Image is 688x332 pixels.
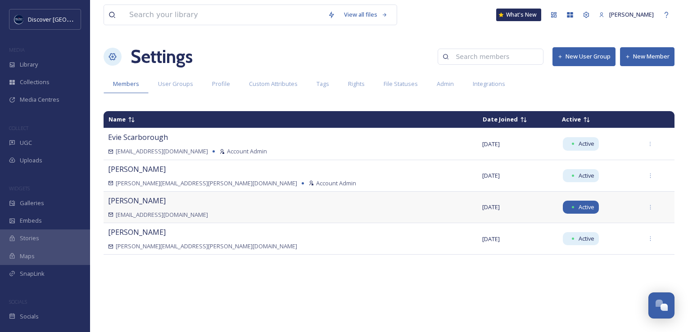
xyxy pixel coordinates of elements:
[108,164,166,174] span: [PERSON_NAME]
[9,185,30,192] span: WIDGETS
[9,46,25,53] span: MEDIA
[20,269,45,278] span: SnapLink
[104,112,477,127] td: Sort descending
[28,15,110,23] span: Discover [GEOGRAPHIC_DATA]
[116,147,208,156] span: [EMAIL_ADDRESS][DOMAIN_NAME]
[648,292,674,319] button: Open Chat
[478,112,557,127] td: Sort ascending
[620,47,674,66] button: New Member
[473,80,505,88] span: Integrations
[339,6,392,23] a: View all files
[579,139,594,148] span: Active
[20,60,38,69] span: Library
[316,179,356,188] span: Account Admin
[317,80,329,88] span: Tags
[20,312,39,321] span: Socials
[20,139,32,147] span: UGC
[579,203,594,211] span: Active
[482,171,500,179] span: [DATE]
[482,235,500,243] span: [DATE]
[9,125,28,131] span: COLLECT
[116,211,208,219] span: [EMAIL_ADDRESS][DOMAIN_NAME]
[384,80,418,88] span: File Statuses
[158,80,193,88] span: User Groups
[482,203,500,211] span: [DATE]
[451,48,539,66] input: Search members
[9,298,27,305] span: SOCIALS
[483,115,518,123] span: Date Joined
[108,227,166,237] span: [PERSON_NAME]
[116,179,297,188] span: [PERSON_NAME][EMAIL_ADDRESS][PERSON_NAME][DOMAIN_NAME]
[20,252,35,260] span: Maps
[348,80,365,88] span: Rights
[113,80,139,88] span: Members
[227,147,267,156] span: Account Admin
[557,112,637,127] td: Sort descending
[14,15,23,24] img: Untitled%20design%20%282%29.png
[108,132,168,142] span: Evie Scarborough
[579,171,594,180] span: Active
[212,80,230,88] span: Profile
[562,115,581,123] span: Active
[552,47,616,66] button: New User Group
[20,234,39,242] span: Stories
[594,6,658,23] a: [PERSON_NAME]
[20,156,42,165] span: Uploads
[20,216,42,225] span: Embeds
[249,80,298,88] span: Custom Attributes
[437,80,454,88] span: Admin
[579,234,594,243] span: Active
[482,140,500,148] span: [DATE]
[108,196,166,206] span: [PERSON_NAME]
[131,43,193,70] h1: Settings
[496,9,541,21] a: What's New
[20,95,59,104] span: Media Centres
[638,116,674,123] td: Sort descending
[125,5,323,25] input: Search your library
[20,78,50,86] span: Collections
[109,115,126,123] span: Name
[116,242,297,251] span: [PERSON_NAME][EMAIL_ADDRESS][PERSON_NAME][DOMAIN_NAME]
[609,10,654,18] span: [PERSON_NAME]
[20,199,44,207] span: Galleries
